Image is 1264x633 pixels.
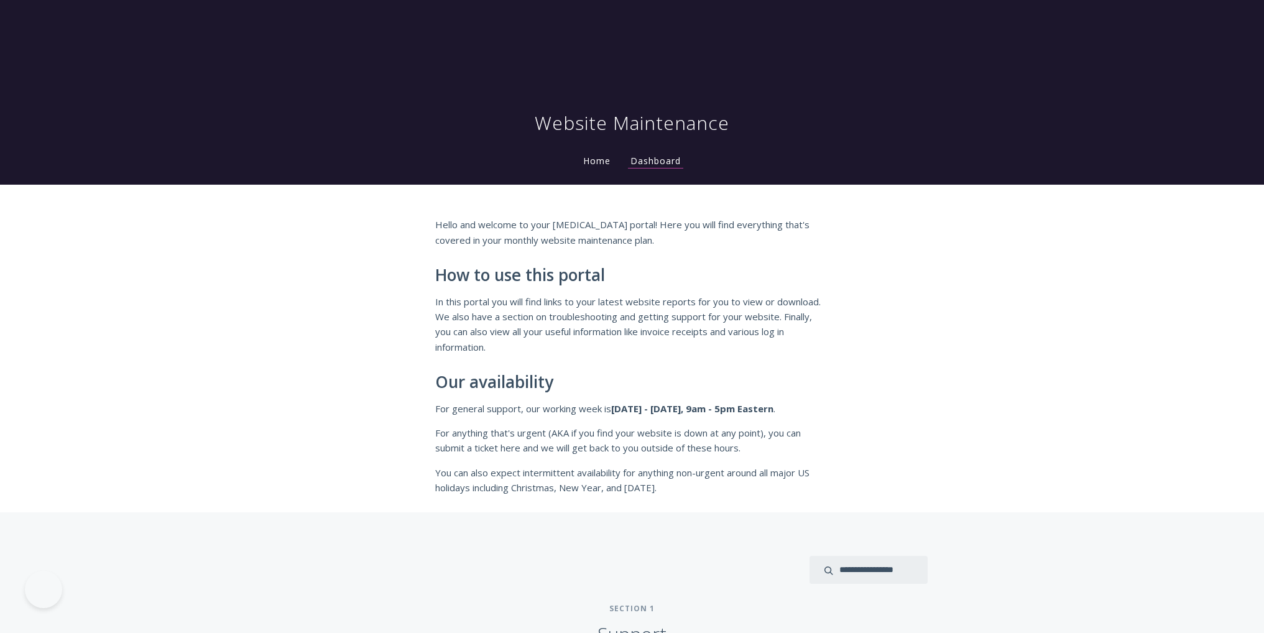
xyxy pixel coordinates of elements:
a: Dashboard [628,155,683,169]
p: For anything that's urgent (AKA if you find your website is down at any point), you can submit a ... [435,425,829,456]
p: In this portal you will find links to your latest website reports for you to view or download. We... [435,294,829,355]
p: Hello and welcome to your [MEDICAL_DATA] portal! Here you will find everything that's covered in ... [435,217,829,247]
a: Home [581,155,613,167]
p: You can also expect intermittent availability for anything non-urgent around all major US holiday... [435,465,829,496]
strong: [DATE] - [DATE], 9am - 5pm Eastern [611,402,773,415]
input: search input [810,556,928,584]
h1: Website Maintenance [535,111,729,136]
h2: Our availability [435,373,829,392]
p: For general support, our working week is . [435,401,829,416]
iframe: Toggle Customer Support [25,571,62,608]
h2: How to use this portal [435,266,829,285]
